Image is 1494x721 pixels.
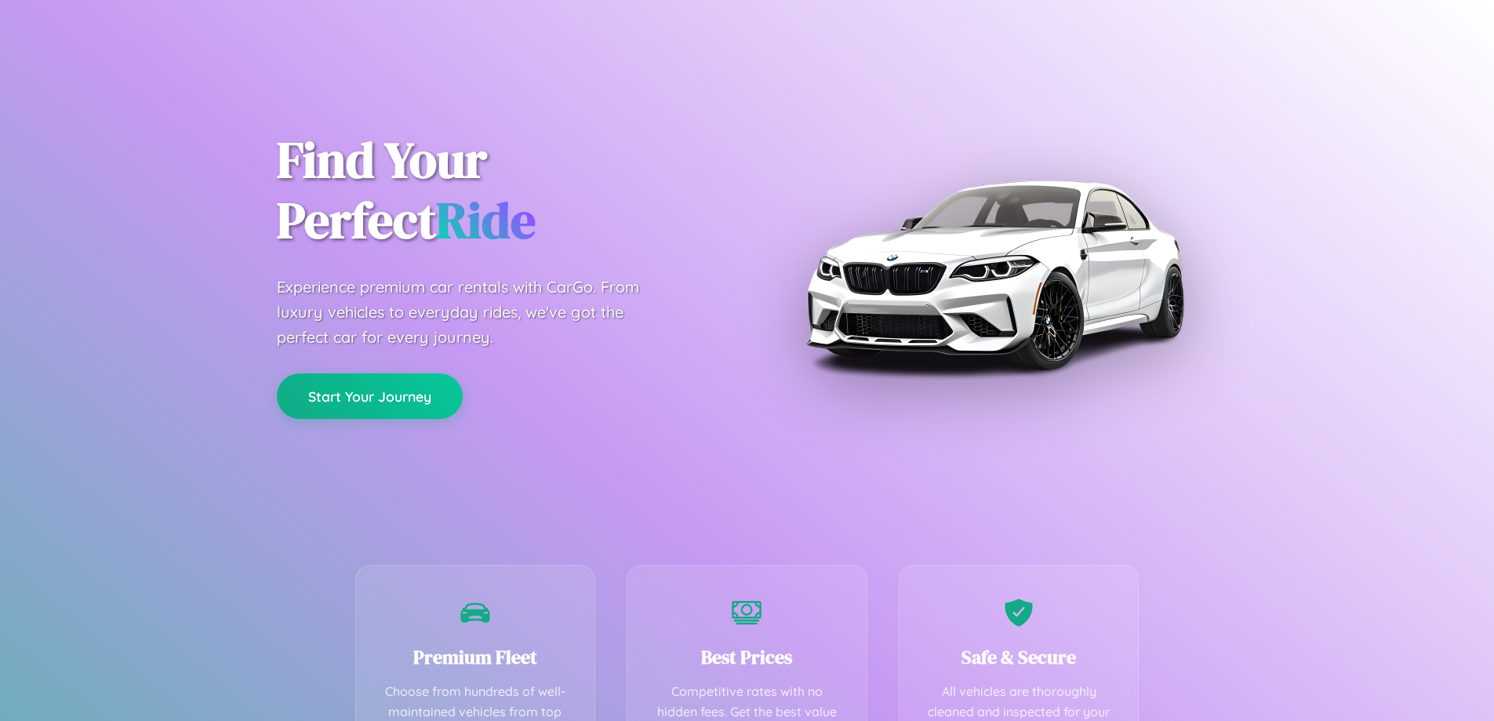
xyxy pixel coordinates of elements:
[798,78,1190,471] img: Premium BMW car rental vehicle
[277,275,669,350] p: Experience premium car rentals with CarGo. From luxury vehicles to everyday rides, we've got the ...
[277,130,724,251] h1: Find Your Perfect
[380,644,572,670] h3: Premium Fleet
[277,373,463,419] button: Start Your Journey
[436,186,536,254] span: Ride
[651,644,843,670] h3: Best Prices
[923,644,1115,670] h3: Safe & Secure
